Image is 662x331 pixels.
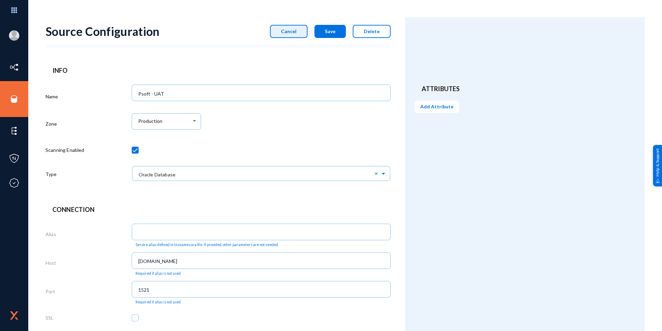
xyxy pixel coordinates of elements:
input: 1521 [138,287,387,293]
label: Port [46,288,56,295]
img: icon-elements.svg [9,126,19,136]
span: Save [325,28,335,34]
img: app launcher [4,3,24,18]
button: Save [314,25,346,38]
header: Connection [52,205,384,214]
header: Info [52,66,384,75]
span: Delete [364,28,380,34]
button: Add Attribute [415,100,459,113]
div: Help & Support [653,145,662,186]
span: Production [138,118,162,124]
label: Alias [46,231,56,238]
span: Clear all [374,170,380,176]
label: Name [46,93,58,100]
mat-hint: Service alias defined in tnsnames.ora file. If provided, other parameters are not needed. [136,243,279,247]
img: blank-profile-picture.png [9,30,19,41]
mat-hint: Required if alias is not used [136,271,181,276]
div: Source Configuration [46,24,160,38]
button: Delete [353,25,391,38]
img: icon-compliance.svg [9,178,19,188]
label: Type [46,171,57,178]
img: icon-inventory.svg [9,62,19,72]
span: Add Attribute [420,104,453,109]
img: icon-policies.svg [9,153,19,164]
mat-hint: Required if alias is not used [136,300,181,304]
label: Zone [46,120,57,127]
span: Cancel [281,28,297,34]
label: Host [46,259,57,266]
img: icon-sources.svg [9,94,19,104]
button: Cancel [270,25,308,38]
label: Scanning Enabled [46,146,84,154]
img: help_support.svg [655,178,660,183]
header: Attributes [422,84,628,94]
label: SSL [46,314,53,321]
